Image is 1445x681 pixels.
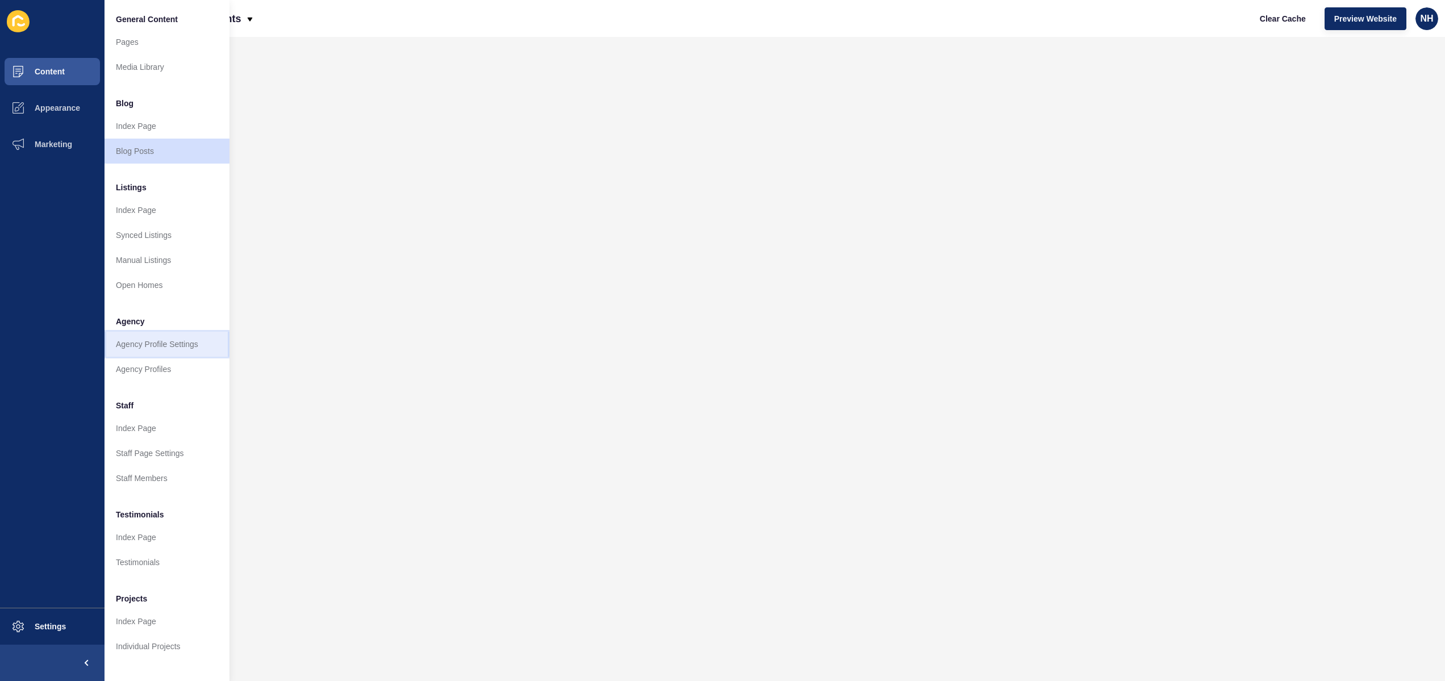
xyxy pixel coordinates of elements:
[105,55,229,80] a: Media Library
[116,509,164,520] span: Testimonials
[105,332,229,357] a: Agency Profile Settings
[116,14,178,25] span: General Content
[105,30,229,55] a: Pages
[116,182,147,193] span: Listings
[116,98,133,109] span: Blog
[105,550,229,575] a: Testimonials
[1250,7,1315,30] button: Clear Cache
[105,139,229,164] a: Blog Posts
[1334,13,1397,24] span: Preview Website
[105,525,229,550] a: Index Page
[105,609,229,634] a: Index Page
[105,223,229,248] a: Synced Listings
[116,400,133,411] span: Staff
[105,248,229,273] a: Manual Listings
[116,316,145,327] span: Agency
[1325,7,1406,30] button: Preview Website
[105,416,229,441] a: Index Page
[105,441,229,466] a: Staff Page Settings
[105,273,229,298] a: Open Homes
[105,634,229,659] a: Individual Projects
[116,593,147,604] span: Projects
[1420,13,1433,24] span: NH
[105,198,229,223] a: Index Page
[105,114,229,139] a: Index Page
[1260,13,1306,24] span: Clear Cache
[105,466,229,491] a: Staff Members
[105,357,229,382] a: Agency Profiles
